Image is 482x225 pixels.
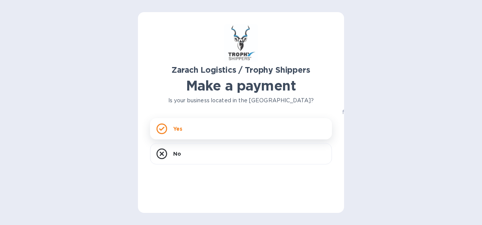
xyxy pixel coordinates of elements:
[150,97,332,105] p: Is your business located in the [GEOGRAPHIC_DATA]?
[150,78,332,94] h1: Make a payment
[173,150,181,158] p: No
[173,125,182,133] p: Yes
[172,65,310,75] b: Zarach Logistics / Trophy Shippers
